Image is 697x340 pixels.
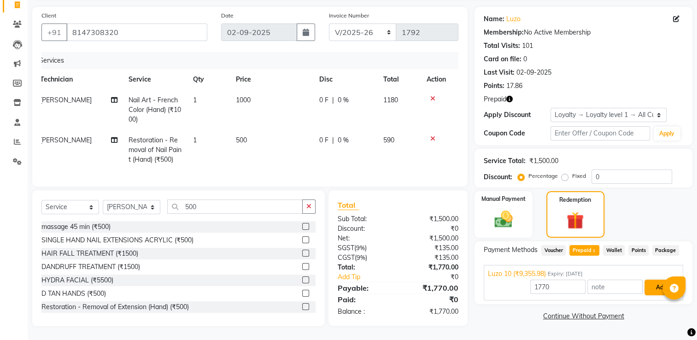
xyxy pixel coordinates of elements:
[331,214,398,224] div: Sub Total:
[484,156,526,166] div: Service Total:
[484,110,550,120] div: Apply Discount
[484,68,515,77] div: Last Visit:
[331,272,409,282] a: Add Tip
[329,12,369,20] label: Invoice Number
[541,245,566,256] span: Voucher
[331,234,398,243] div: Net:
[123,69,187,90] th: Service
[41,262,140,272] div: DANDRUFF TREATMENT (₹1500)
[338,200,359,210] span: Total
[356,244,365,252] span: 9%
[484,81,504,91] div: Points:
[572,172,586,180] label: Fixed
[644,280,678,295] button: Add
[529,156,558,166] div: ₹1,500.00
[236,136,247,144] span: 500
[331,263,398,272] div: Total:
[569,245,599,256] span: Prepaid
[129,136,182,164] span: Restoration - Removal of Nail Paint (Hand) (₹500)
[331,282,398,293] div: Payable:
[628,245,649,256] span: Points
[129,96,181,123] span: Nail Art - French Color (Hand) (₹1000)
[338,135,349,145] span: 0 %
[530,280,586,294] input: Amount
[522,41,533,51] div: 101
[398,263,465,272] div: ₹1,770.00
[548,270,583,278] span: Expiry: [DATE]
[319,135,328,145] span: 0 F
[35,52,458,69] div: Services
[193,136,197,144] span: 1
[523,54,527,64] div: 0
[559,196,591,204] label: Redemption
[41,12,56,20] label: Client
[331,253,398,263] div: ( )
[41,249,138,258] div: HAIR FALL TREATMENT (₹1500)
[481,195,526,203] label: Manual Payment
[331,243,398,253] div: ( )
[398,307,465,317] div: ₹1,770.00
[506,81,522,91] div: 17.86
[319,95,328,105] span: 0 F
[41,289,106,299] div: D TAN HANDS (₹500)
[357,254,365,261] span: 9%
[476,311,691,321] a: Continue Without Payment
[236,96,251,104] span: 1000
[338,244,354,252] span: SGST
[338,95,349,105] span: 0 %
[587,280,643,294] input: note
[383,96,398,104] span: 1180
[398,224,465,234] div: ₹0
[338,253,355,262] span: CGST
[489,209,518,230] img: _cash.svg
[484,54,521,64] div: Card on file:
[331,294,398,305] div: Paid:
[654,127,680,141] button: Apply
[230,69,314,90] th: Price
[167,199,303,214] input: Search or Scan
[484,41,520,51] div: Total Visits:
[484,28,524,37] div: Membership:
[484,94,506,104] span: Prepaid
[332,135,334,145] span: |
[66,23,207,41] input: Search by Name/Mobile/Email/Code
[652,245,679,256] span: Package
[528,172,558,180] label: Percentage
[398,234,465,243] div: ₹1,500.00
[398,282,465,293] div: ₹1,770.00
[506,14,521,24] a: Luzo
[561,210,589,231] img: _gift.svg
[484,245,538,255] span: Payment Methods
[551,126,650,141] input: Enter Offer / Coupon Code
[398,214,465,224] div: ₹1,500.00
[410,272,466,282] div: ₹0
[488,269,546,279] span: Luzo 10 (₹9,355.98)
[516,68,551,77] div: 02-09-2025
[398,243,465,253] div: ₹135.00
[484,14,504,24] div: Name:
[314,69,378,90] th: Disc
[484,129,550,138] div: Coupon Code
[378,69,422,90] th: Total
[41,276,113,285] div: HYDRA FACIAL (₹5500)
[592,248,597,254] span: 1
[35,69,123,90] th: Technician
[331,224,398,234] div: Discount:
[603,245,625,256] span: Wallet
[40,136,92,144] span: [PERSON_NAME]
[331,307,398,317] div: Balance :
[484,28,683,37] div: No Active Membership
[41,23,67,41] button: +91
[398,294,465,305] div: ₹0
[484,172,512,182] div: Discount:
[41,235,193,245] div: SINGLE HAND NAIL EXTENSIONS ACRYLIC (₹500)
[421,69,451,90] th: Action
[221,12,234,20] label: Date
[41,222,111,232] div: massage 45 min (₹500)
[41,302,189,312] div: Restoration - Removal of Extension (Hand) (₹500)
[398,253,465,263] div: ₹135.00
[383,136,394,144] span: 590
[332,95,334,105] span: |
[187,69,230,90] th: Qty
[40,96,92,104] span: [PERSON_NAME]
